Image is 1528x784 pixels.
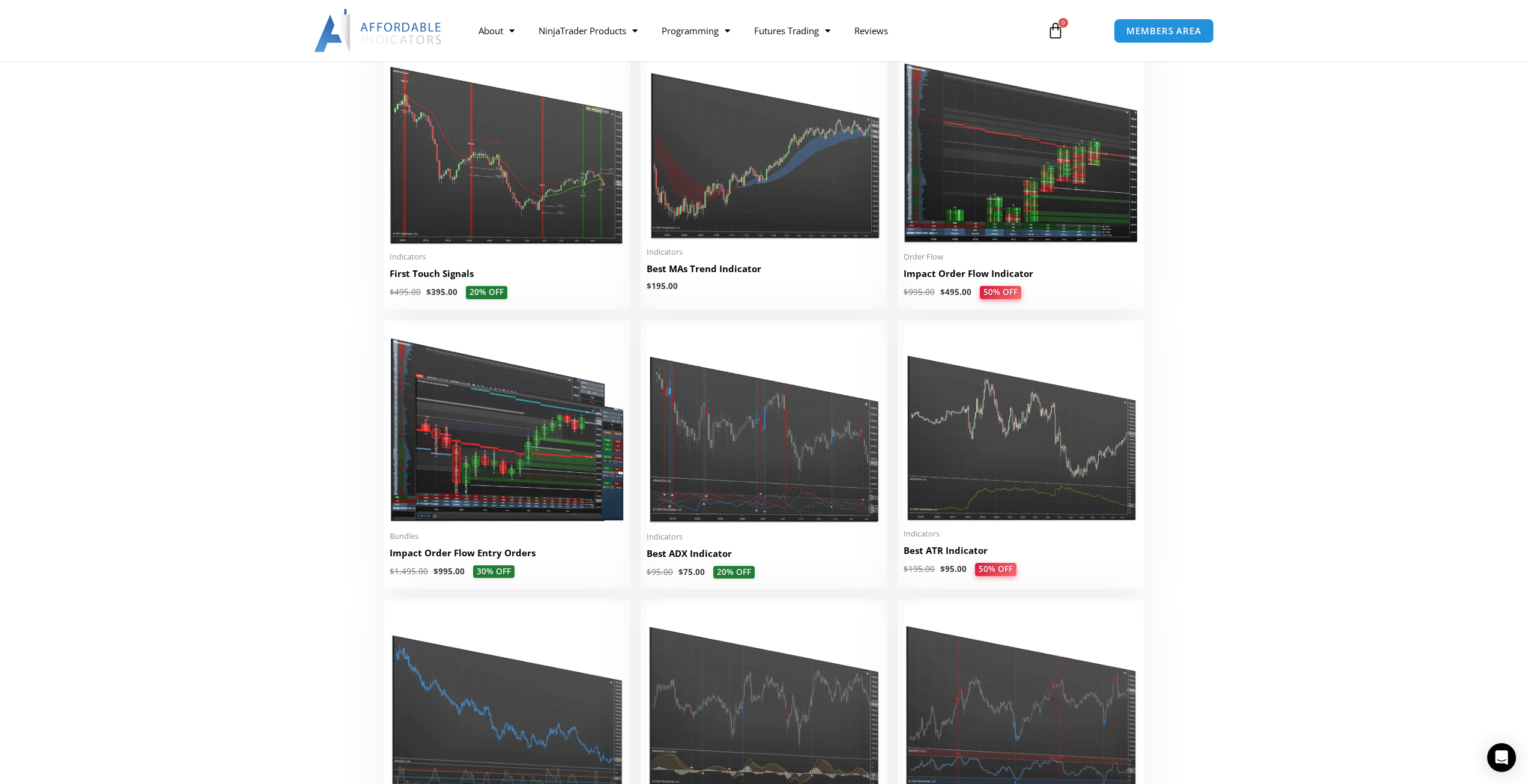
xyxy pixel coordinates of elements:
[390,566,394,577] span: $
[678,567,705,577] bdi: 75.00
[1029,13,1082,48] a: 0
[390,287,421,297] bdi: 495.00
[647,532,881,542] span: Indicators
[940,287,945,297] span: $
[713,566,755,579] span: 20% OFF
[904,267,1138,286] a: Impact Order Flow Indicator
[647,263,881,281] a: Best MAs Trend Indicator
[904,326,1138,522] img: Best ATR Indicator
[467,17,527,44] a: About
[904,564,935,574] bdi: 195.00
[390,267,624,286] a: First Touch Signals
[904,529,1138,539] span: Indicators
[390,43,624,245] img: First Touch Signals 1
[1058,18,1068,28] span: 0
[390,287,394,297] span: $
[904,252,1138,262] span: Order Flow
[466,286,507,299] span: 20% OFF
[904,43,1138,245] img: OrderFlow 2
[390,326,624,524] img: Impact Order Flow Entry Orders
[742,17,842,44] a: Futures Trading
[467,17,1033,44] nav: Menu
[390,547,624,559] h2: Impact Order Flow Entry Orders
[647,547,881,566] a: Best ADX Indicator
[647,547,881,560] h2: Best ADX Indicator
[904,287,935,297] bdi: 995.00
[390,566,428,577] bdi: 1,495.00
[904,564,908,574] span: $
[842,17,900,44] a: Reviews
[647,326,881,524] img: Best ADX Indicator
[647,43,881,240] img: Best MAs Trend Indicator
[904,544,1138,557] h2: Best ATR Indicator
[940,287,971,297] bdi: 495.00
[974,562,1018,576] span: 50% OFF
[433,566,438,577] span: $
[647,281,651,291] span: $
[650,17,742,44] a: Programming
[426,287,431,297] span: $
[433,566,465,577] bdi: 995.00
[1126,26,1201,35] span: MEMBERS AREA
[647,263,881,275] h2: Best MAs Trend Indicator
[678,567,683,577] span: $
[979,286,1023,300] span: 50% OFF
[904,287,908,297] span: $
[647,567,651,577] span: $
[1114,19,1214,43] a: MEMBERS AREA
[647,281,678,291] bdi: 195.00
[904,544,1138,563] a: Best ATR Indicator
[390,547,624,565] a: Impact Order Flow Entry Orders
[473,565,515,579] span: 30% OFF
[390,531,624,541] span: Bundles
[904,267,1138,280] h2: Impact Order Flow Indicator
[390,267,624,280] h2: First Touch Signals
[647,567,673,577] bdi: 95.00
[940,564,967,574] bdi: 95.00
[647,247,881,257] span: Indicators
[390,252,624,262] span: Indicators
[1487,743,1516,772] div: Open Intercom Messenger
[527,17,650,44] a: NinjaTrader Products
[426,287,457,297] bdi: 395.00
[940,564,945,574] span: $
[314,9,443,52] img: LogoAI | Affordable Indicators – NinjaTrader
